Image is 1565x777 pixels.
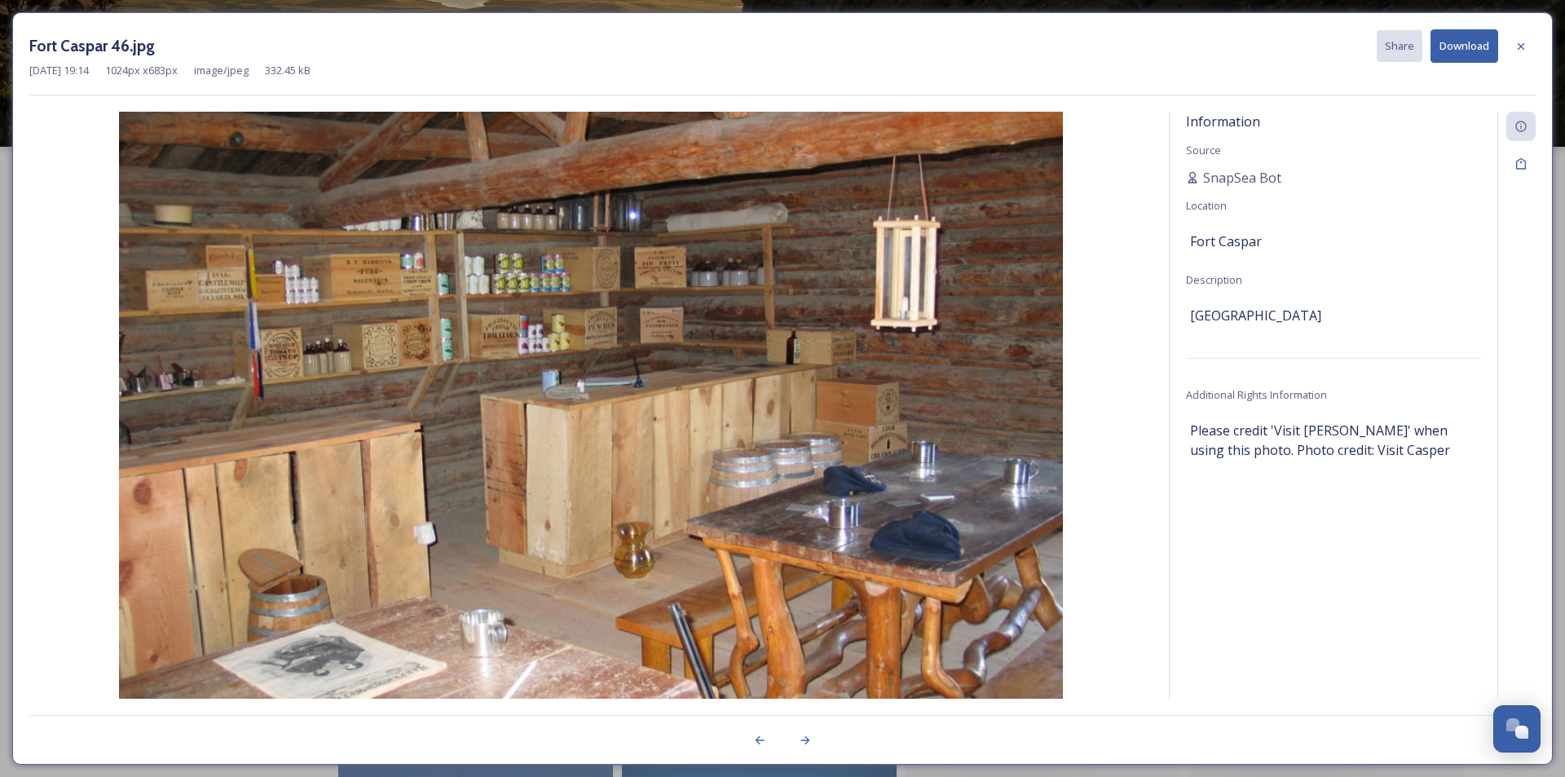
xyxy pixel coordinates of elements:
[29,63,89,78] span: [DATE] 19:14
[1186,113,1260,130] span: Information
[194,63,249,78] span: image/jpeg
[105,63,178,78] span: 1024 px x 683 px
[29,34,155,58] h3: Fort Caspar 46.jpg
[1186,143,1221,157] span: Source
[1190,421,1477,460] span: Please credit 'Visit [PERSON_NAME]' when using this photo. Photo credit: Visit Casper
[1186,387,1327,402] span: Additional Rights Information
[1186,198,1227,213] span: Location
[1203,168,1281,188] span: SnapSea Bot
[29,112,1153,742] img: 1750813.jpg
[1186,272,1242,287] span: Description
[1431,29,1498,63] button: Download
[265,63,311,78] span: 332.45 kB
[1190,306,1321,325] span: [GEOGRAPHIC_DATA]
[1377,30,1422,62] button: Share
[1493,705,1541,753] button: Open Chat
[1190,232,1262,251] span: Fort Caspar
